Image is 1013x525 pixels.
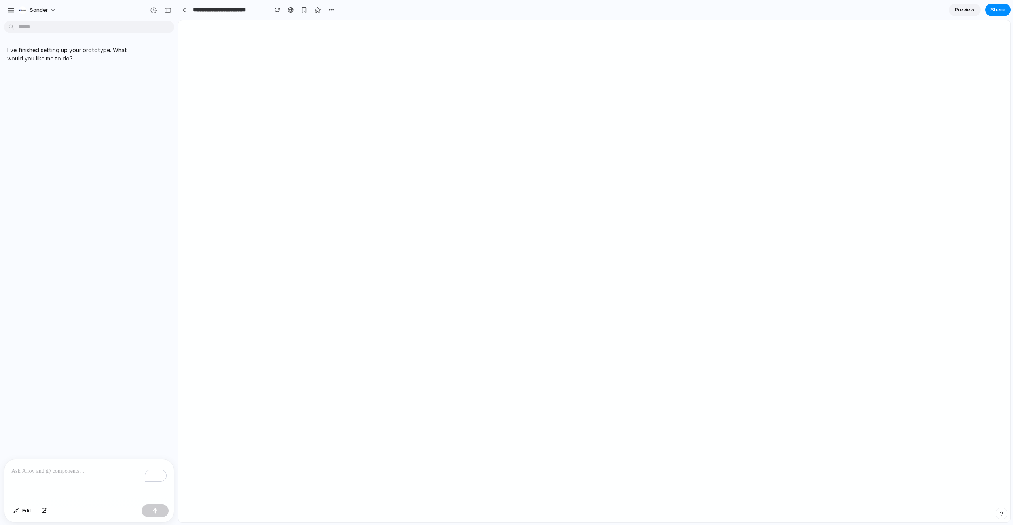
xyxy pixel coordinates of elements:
[985,4,1011,16] button: Share
[7,46,139,62] p: I've finished setting up your prototype. What would you like me to do?
[955,6,975,14] span: Preview
[990,6,1005,14] span: Share
[4,459,174,501] div: To enrich screen reader interactions, please activate Accessibility in Grammarly extension settings
[30,6,48,14] span: sonder
[9,504,36,517] button: Edit
[22,507,32,515] span: Edit
[15,4,60,17] button: sonder
[178,20,1010,522] iframe: To enrich screen reader interactions, please activate Accessibility in Grammarly extension settings
[949,4,981,16] a: Preview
